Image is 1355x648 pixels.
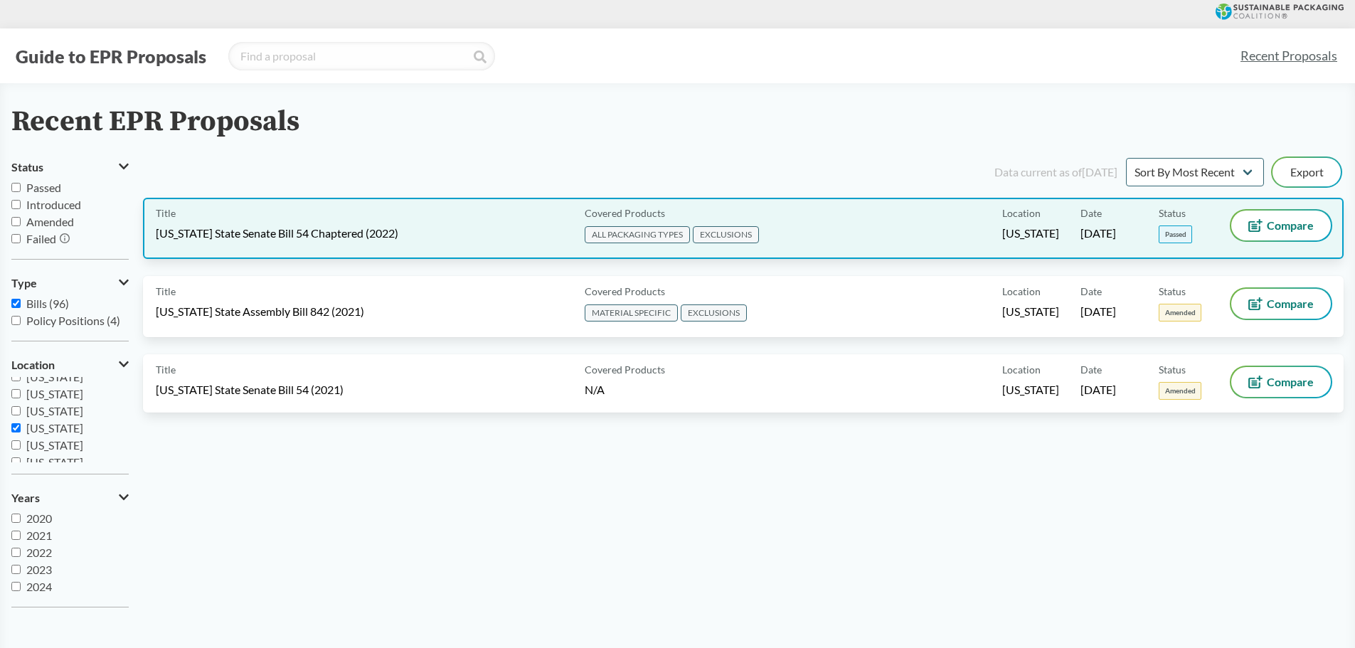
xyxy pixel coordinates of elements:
span: 2020 [26,511,52,525]
a: Recent Proposals [1234,40,1344,72]
span: Status [1159,206,1186,221]
input: Passed [11,183,21,192]
input: 2024 [11,582,21,591]
input: [US_STATE] [11,406,21,415]
input: 2021 [11,531,21,540]
span: Introduced [26,198,81,211]
input: Failed [11,234,21,243]
span: [DATE] [1080,225,1116,241]
input: [US_STATE] [11,457,21,467]
span: Amended [26,215,74,228]
span: Covered Products [585,284,665,299]
span: MATERIAL SPECIFIC [585,304,678,322]
button: Compare [1231,367,1331,397]
span: Title [156,284,176,299]
span: [US_STATE] State Assembly Bill 842 (2021) [156,304,364,319]
span: Covered Products [585,206,665,221]
input: [US_STATE] [11,372,21,381]
input: 2022 [11,548,21,557]
span: [US_STATE] [1002,225,1059,241]
span: [US_STATE] [26,438,83,452]
button: Status [11,155,129,179]
div: Data current as of [DATE] [994,164,1117,181]
span: Title [156,362,176,377]
input: Amended [11,217,21,226]
button: Years [11,486,129,510]
span: 2023 [26,563,52,576]
span: Passed [1159,225,1192,243]
span: Policy Positions (4) [26,314,120,327]
input: Introduced [11,200,21,209]
input: Policy Positions (4) [11,316,21,325]
span: [US_STATE] [26,455,83,469]
input: 2023 [11,565,21,574]
span: Location [1002,284,1041,299]
span: N/A [585,383,605,396]
span: EXCLUSIONS [681,304,747,322]
span: [DATE] [1080,304,1116,319]
span: [US_STATE] [26,404,83,418]
span: Compare [1267,220,1314,231]
span: Type [11,277,37,290]
span: Status [1159,362,1186,377]
span: [US_STATE] State Senate Bill 54 Chaptered (2022) [156,225,398,241]
span: Amended [1159,304,1201,322]
span: [US_STATE] [1002,382,1059,398]
span: [DATE] [1080,382,1116,398]
span: Date [1080,362,1102,377]
span: Location [1002,206,1041,221]
input: [US_STATE] [11,440,21,450]
h2: Recent EPR Proposals [11,106,299,138]
button: Guide to EPR Proposals [11,45,211,68]
span: Covered Products [585,362,665,377]
span: [US_STATE] [1002,304,1059,319]
button: Export [1272,158,1341,186]
button: Location [11,353,129,377]
span: Amended [1159,382,1201,400]
span: Years [11,492,40,504]
span: EXCLUSIONS [693,226,759,243]
span: Date [1080,206,1102,221]
span: 2021 [26,529,52,542]
button: Compare [1231,211,1331,240]
span: [US_STATE] [26,421,83,435]
span: Failed [26,232,56,245]
button: Type [11,271,129,295]
span: ALL PACKAGING TYPES [585,226,690,243]
span: Location [11,358,55,371]
span: Passed [26,181,61,194]
span: Compare [1267,298,1314,309]
span: Status [11,161,43,174]
input: 2020 [11,514,21,523]
span: Title [156,206,176,221]
span: 2024 [26,580,52,593]
span: Compare [1267,376,1314,388]
span: Date [1080,284,1102,299]
span: [US_STATE] [26,370,83,383]
span: Status [1159,284,1186,299]
input: [US_STATE] [11,389,21,398]
span: [US_STATE] State Senate Bill 54 (2021) [156,382,344,398]
span: Location [1002,362,1041,377]
button: Compare [1231,289,1331,319]
span: [US_STATE] [26,387,83,400]
span: Bills (96) [26,297,69,310]
input: Find a proposal [228,42,495,70]
input: [US_STATE] [11,423,21,432]
span: 2022 [26,546,52,559]
input: Bills (96) [11,299,21,308]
